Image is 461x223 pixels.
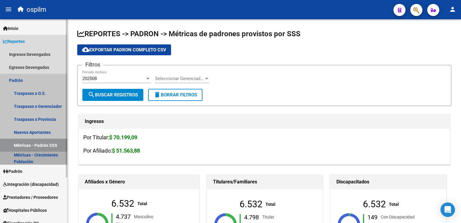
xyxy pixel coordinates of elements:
[82,89,143,101] button: Buscar Registros
[77,44,171,55] button: Exportar Padron Completo CSV
[5,6,12,13] mat-icon: menu
[336,177,440,187] h1: Discapacitados
[82,47,166,53] span: Exportar Padron Completo CSV
[381,214,415,220] div: Con Discapacidad
[367,214,377,220] div: 149
[83,133,445,142] h3: Por Titular:
[82,46,89,53] mat-icon: cloud_download
[262,214,274,220] div: Titular
[85,117,444,126] h1: Ingresos
[213,177,316,187] h1: Titulares/Familiares
[82,60,103,69] h3: Filtros
[3,194,58,201] span: Prestadores / Proveedores
[3,181,59,188] span: Integración (discapacidad)
[27,3,46,16] span: ospilm
[88,92,138,98] span: Buscar Registros
[3,168,22,175] span: Padrón
[449,6,456,13] mat-icon: person
[244,214,259,220] div: 4.798
[265,201,275,207] div: Total
[137,200,147,207] div: Total
[109,134,137,141] strong: $ 70.199,09
[85,177,193,187] h1: Afiliados x Género
[3,207,47,214] span: Hospitales Públicos
[111,200,134,207] div: 6.532
[155,76,204,81] span: Seleccionar Gerenciador
[3,38,25,45] span: Reportes
[154,92,197,98] span: Borrar Filtros
[389,201,399,207] div: Total
[88,91,95,98] mat-icon: search
[154,91,161,98] mat-icon: delete
[363,201,386,207] div: 6.532
[82,76,97,81] span: 202508
[3,25,18,32] span: Inicio
[134,213,153,220] div: Masculino
[116,214,131,220] div: 4.737
[440,202,455,217] div: Open Intercom Messenger
[112,147,140,154] strong: $ 51.563,88
[77,30,300,38] span: REPORTES -> PADRON -> Métricas de padrones provistos por SSS
[83,147,445,155] h3: Por Afiliado:
[148,89,202,101] button: Borrar Filtros
[240,201,262,207] div: 6.532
